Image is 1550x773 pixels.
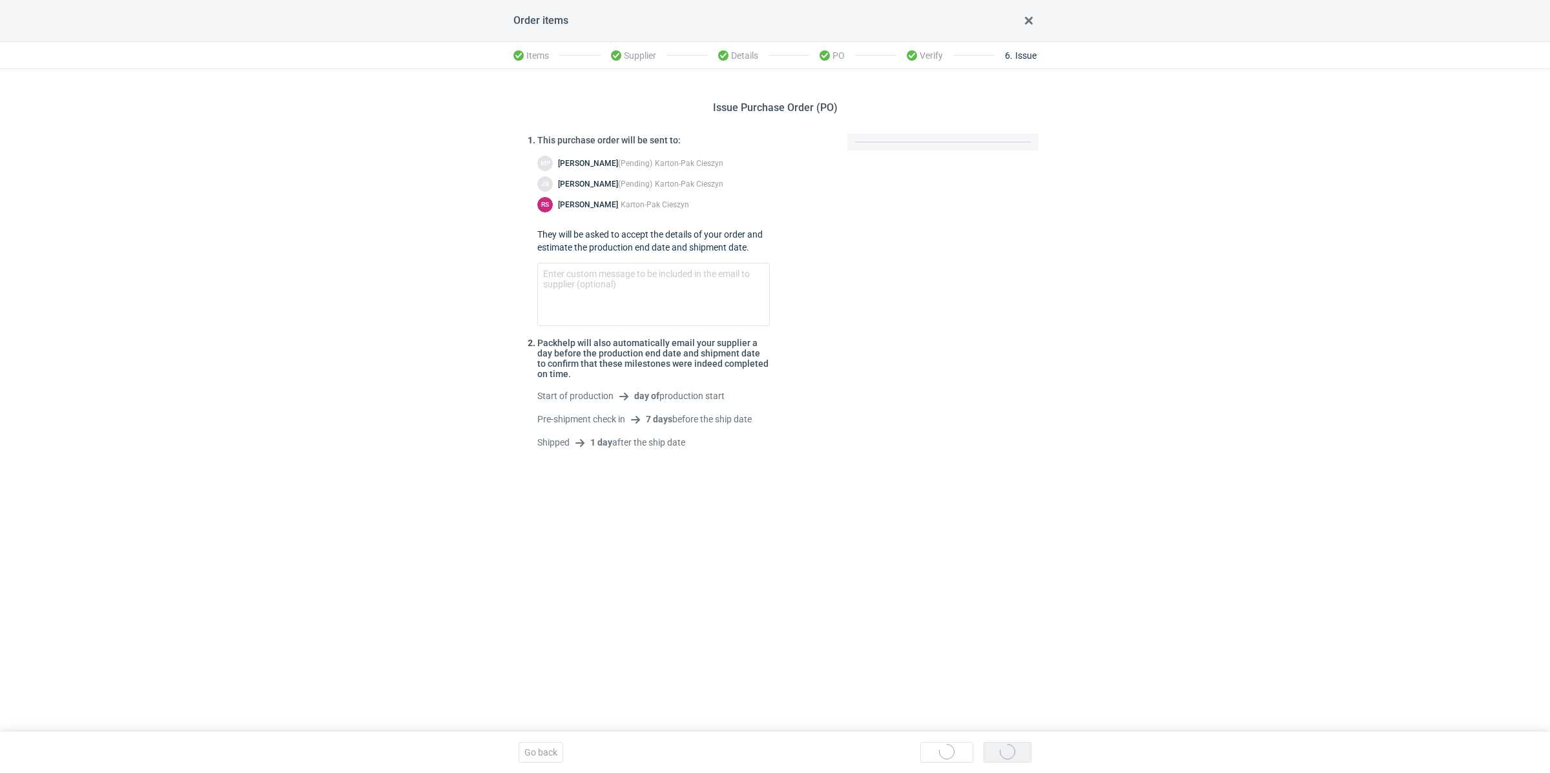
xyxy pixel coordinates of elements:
[513,43,559,68] li: Items
[601,43,666,68] li: Supplier
[524,748,557,757] span: Go back
[1005,50,1013,61] span: 6 .
[896,43,953,68] li: Verify
[809,43,855,68] li: PO
[708,43,769,68] li: Details
[995,43,1037,68] li: Issue
[519,742,563,763] button: Go back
